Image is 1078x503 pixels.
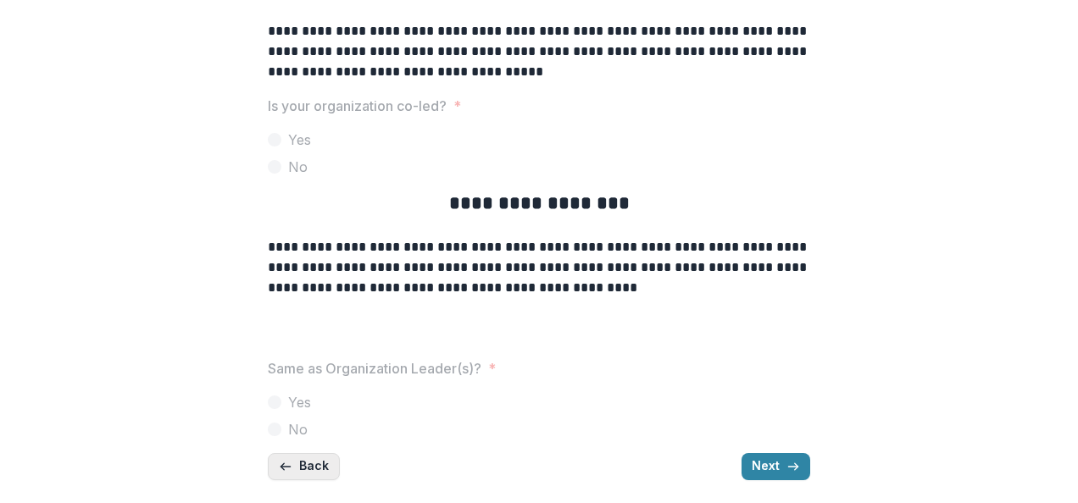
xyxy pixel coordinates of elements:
span: No [288,157,308,177]
p: Is your organization co-led? [268,96,447,116]
span: Yes [288,392,311,412]
p: Same as Organization Leader(s)? [268,358,481,379]
span: No [288,419,308,439]
button: Next [742,453,810,480]
button: Back [268,453,340,480]
span: Yes [288,130,311,150]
